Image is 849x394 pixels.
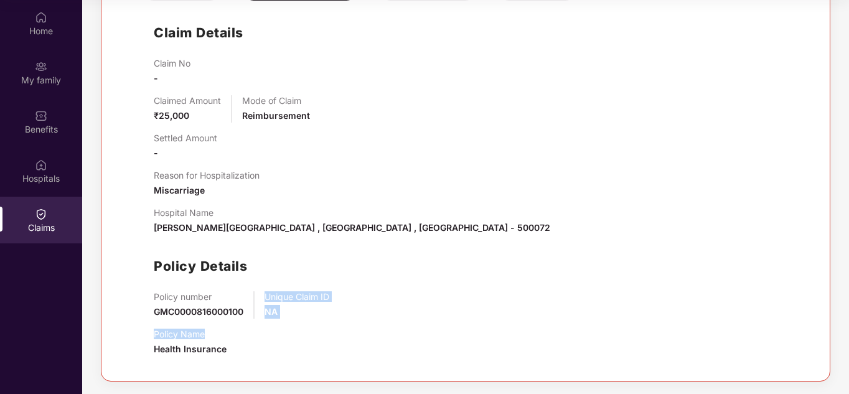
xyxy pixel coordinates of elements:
[154,95,221,106] p: Claimed Amount
[35,60,47,73] img: svg+xml;base64,PHN2ZyB3aWR0aD0iMjAiIGhlaWdodD0iMjAiIHZpZXdCb3g9IjAgMCAyMCAyMCIgZmlsbD0ibm9uZSIgeG...
[154,73,158,83] span: -
[154,185,205,195] span: Miscarriage
[154,22,243,43] h1: Claim Details
[35,159,47,171] img: svg+xml;base64,PHN2ZyBpZD0iSG9zcGl0YWxzIiB4bWxucz0iaHR0cDovL3d3dy53My5vcmcvMjAwMC9zdmciIHdpZHRoPS...
[154,344,227,354] span: Health Insurance
[154,58,190,68] p: Claim No
[265,291,329,302] p: Unique Claim ID
[242,95,310,106] p: Mode of Claim
[154,133,217,143] p: Settled Amount
[35,110,47,122] img: svg+xml;base64,PHN2ZyBpZD0iQmVuZWZpdHMiIHhtbG5zPSJodHRwOi8vd3d3LnczLm9yZy8yMDAwL3N2ZyIgd2lkdGg9Ij...
[242,110,310,121] span: Reimbursement
[154,148,158,158] span: -
[154,110,189,121] span: ₹25,000
[154,222,550,233] span: [PERSON_NAME][GEOGRAPHIC_DATA] , [GEOGRAPHIC_DATA] , [GEOGRAPHIC_DATA] - 500072
[154,256,247,276] h1: Policy Details
[154,207,550,218] p: Hospital Name
[265,306,278,317] span: NA
[35,11,47,24] img: svg+xml;base64,PHN2ZyBpZD0iSG9tZSIgeG1sbnM9Imh0dHA6Ly93d3cudzMub3JnLzIwMDAvc3ZnIiB3aWR0aD0iMjAiIG...
[154,329,227,339] p: Policy Name
[154,291,243,302] p: Policy number
[154,306,243,317] span: GMC0000816000100
[35,208,47,220] img: svg+xml;base64,PHN2ZyBpZD0iQ2xhaW0iIHhtbG5zPSJodHRwOi8vd3d3LnczLm9yZy8yMDAwL3N2ZyIgd2lkdGg9IjIwIi...
[154,170,260,181] p: Reason for Hospitalization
